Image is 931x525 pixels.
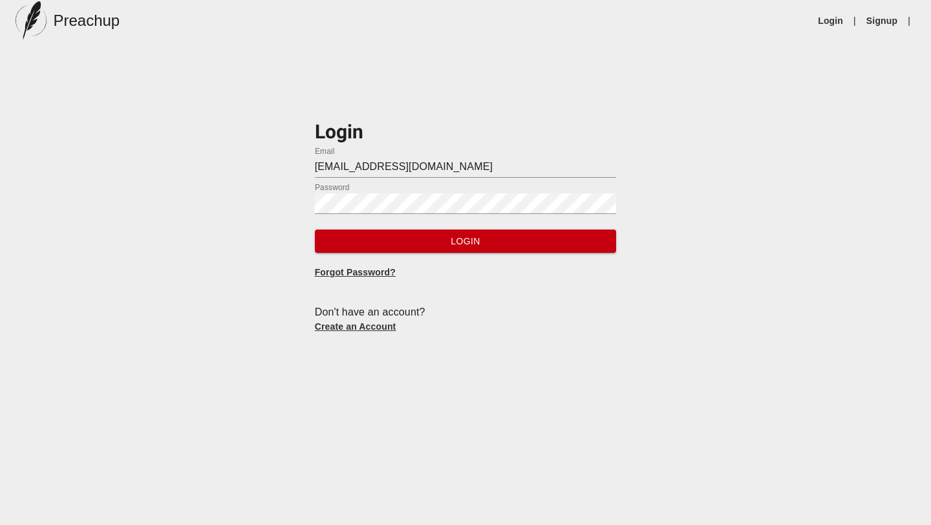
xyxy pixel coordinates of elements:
[315,230,617,253] button: Login
[16,1,47,40] img: preachup-logo.png
[53,10,120,31] h5: Preachup
[315,305,617,320] div: Don't have an account?
[315,321,396,332] a: Create an Account
[315,119,617,147] h3: Login
[315,147,335,155] label: Email
[315,184,350,191] label: Password
[315,267,396,277] a: Forgot Password?
[818,14,843,27] a: Login
[848,14,861,27] li: |
[866,14,897,27] a: Signup
[903,14,915,27] li: |
[325,233,606,250] span: Login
